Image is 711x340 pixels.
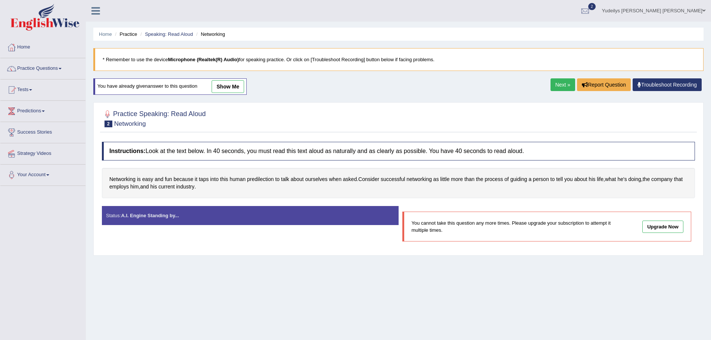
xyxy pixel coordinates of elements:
[343,175,357,183] span: Click to see word definition
[109,183,129,191] span: Click to see word definition
[642,221,683,233] a: Upgrade Now
[212,80,244,93] a: show me
[406,175,432,183] span: Click to see word definition
[275,175,280,183] span: Click to see word definition
[588,3,596,10] span: 2
[605,175,616,183] span: Click to see word definition
[533,175,549,183] span: Click to see word definition
[145,31,193,37] a: Speaking: Read Aloud
[199,175,209,183] span: Click to see word definition
[174,175,193,183] span: Click to see word definition
[102,109,206,127] h2: Practice Speaking: Read Aloud
[194,31,225,38] li: Networking
[381,175,405,183] span: Click to see word definition
[556,175,563,183] span: Click to see word definition
[137,175,141,183] span: Click to see word definition
[99,31,112,37] a: Home
[109,175,135,183] span: Click to see word definition
[109,148,146,154] b: Instructions:
[564,175,573,183] span: Click to see word definition
[574,175,587,183] span: Click to see word definition
[150,183,157,191] span: Click to see word definition
[210,175,219,183] span: Click to see word definition
[105,121,112,127] span: 2
[617,175,627,183] span: Click to see word definition
[451,175,463,183] span: Click to see word definition
[176,183,194,191] span: Click to see word definition
[440,175,450,183] span: Click to see word definition
[358,175,379,183] span: Click to see word definition
[464,175,474,183] span: Click to see word definition
[674,175,683,183] span: Click to see word definition
[159,183,175,191] span: Click to see word definition
[93,78,247,95] div: You have already given answer to this question
[0,79,85,98] a: Tests
[195,175,197,183] span: Click to see word definition
[551,175,555,183] span: Click to see word definition
[0,101,85,119] a: Predictions
[0,165,85,183] a: Your Account
[155,175,163,183] span: Click to see word definition
[230,175,246,183] span: Click to see word definition
[0,122,85,141] a: Success Stories
[651,175,673,183] span: Click to see word definition
[505,175,509,183] span: Click to see word definition
[102,142,695,160] h4: Look at the text below. In 40 seconds, you must read this text aloud as naturally and as clearly ...
[102,206,399,225] div: Status:
[305,175,328,183] span: Click to see word definition
[165,175,172,183] span: Click to see word definition
[130,183,139,191] span: Click to see word definition
[140,183,149,191] span: Click to see word definition
[0,37,85,56] a: Home
[433,175,439,183] span: Click to see word definition
[281,175,289,183] span: Click to see word definition
[528,175,531,183] span: Click to see word definition
[168,57,239,62] b: Microphone (Realtek(R) Audio)
[476,175,483,183] span: Click to see word definition
[0,143,85,162] a: Strategy Videos
[247,175,274,183] span: Click to see word definition
[0,58,85,77] a: Practice Questions
[629,175,641,183] span: Click to see word definition
[577,78,631,91] button: Report Question
[142,175,153,183] span: Click to see word definition
[633,78,702,91] a: Troubleshoot Recording
[643,175,650,183] span: Click to see word definition
[102,168,695,198] div: . , , , .
[412,219,615,234] p: You cannot take this question any more times. Please upgrade your subscription to attempt it mult...
[589,175,595,183] span: Click to see word definition
[510,175,527,183] span: Click to see word definition
[329,175,341,183] span: Click to see word definition
[121,213,179,218] strong: A.I. Engine Standing by...
[93,48,704,71] blockquote: * Remember to use the device for speaking practice. Or click on [Troubleshoot Recording] button b...
[551,78,575,91] a: Next »
[291,175,304,183] span: Click to see word definition
[114,120,146,127] small: Networking
[220,175,228,183] span: Click to see word definition
[597,175,604,183] span: Click to see word definition
[113,31,137,38] li: Practice
[485,175,503,183] span: Click to see word definition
